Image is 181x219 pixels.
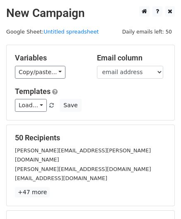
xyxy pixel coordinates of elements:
h2: New Campaign [6,6,175,20]
a: Load... [15,99,47,112]
small: [PERSON_NAME][EMAIL_ADDRESS][DOMAIN_NAME] [15,166,151,172]
small: Google Sheet: [6,29,99,35]
a: Untitled spreadsheet [43,29,99,35]
small: [EMAIL_ADDRESS][DOMAIN_NAME] [15,175,107,181]
a: Daily emails left: 50 [119,29,175,35]
h5: 50 Recipients [15,133,166,142]
a: +47 more [15,187,50,197]
a: Copy/paste... [15,66,65,79]
small: [PERSON_NAME][EMAIL_ADDRESS][PERSON_NAME][DOMAIN_NAME] [15,147,151,163]
a: Templates [15,87,51,96]
span: Daily emails left: 50 [119,27,175,36]
h5: Email column [97,53,167,63]
h5: Variables [15,53,84,63]
button: Save [60,99,81,112]
iframe: Chat Widget [140,179,181,219]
